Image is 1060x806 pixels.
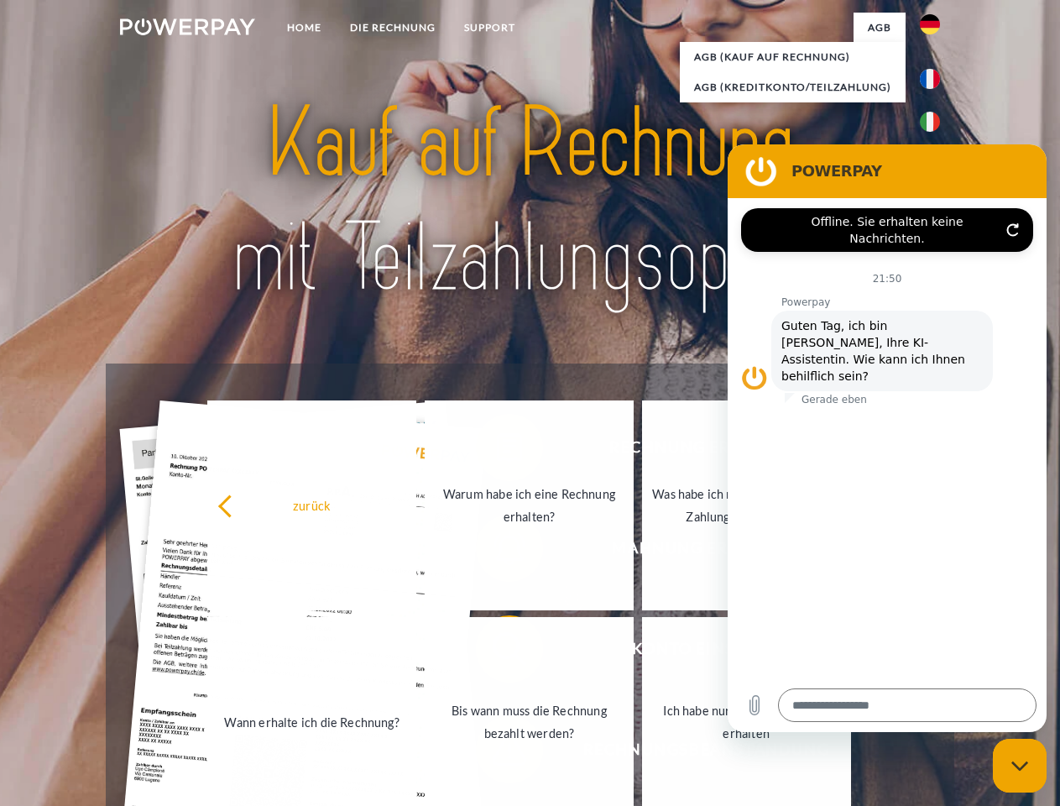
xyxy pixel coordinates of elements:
[217,710,406,733] div: Wann erhalte ich die Rechnung?
[120,18,255,35] img: logo-powerpay-white.svg
[680,72,906,102] a: AGB (Kreditkonto/Teilzahlung)
[993,739,1047,793] iframe: Schaltfläche zum Öffnen des Messaging-Fensters; Konversation läuft
[652,483,841,528] div: Was habe ich noch offen, ist meine Zahlung eingegangen?
[160,81,900,322] img: title-powerpay_de.svg
[435,699,624,745] div: Bis wann muss die Rechnung bezahlt werden?
[435,483,624,528] div: Warum habe ich eine Rechnung erhalten?
[920,69,940,89] img: fr
[450,13,530,43] a: SUPPORT
[920,112,940,132] img: it
[680,42,906,72] a: AGB (Kauf auf Rechnung)
[920,14,940,34] img: de
[336,13,450,43] a: DIE RECHNUNG
[728,144,1047,732] iframe: Messaging-Fenster
[854,13,906,43] a: agb
[217,494,406,516] div: zurück
[642,400,851,610] a: Was habe ich noch offen, ist meine Zahlung eingegangen?
[273,13,336,43] a: Home
[652,699,841,745] div: Ich habe nur eine Teillieferung erhalten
